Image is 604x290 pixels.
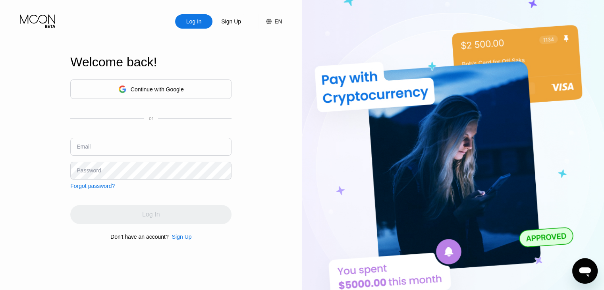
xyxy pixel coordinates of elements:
div: Sign Up [172,234,192,240]
div: Sign Up [220,17,242,25]
div: or [149,116,153,121]
div: Forgot password? [70,183,115,189]
div: Continue with Google [70,79,232,99]
div: EN [258,14,282,29]
div: Log In [175,14,212,29]
div: Log In [185,17,203,25]
div: Continue with Google [131,86,184,93]
div: Sign Up [169,234,192,240]
div: Sign Up [212,14,250,29]
div: Welcome back! [70,55,232,70]
div: EN [274,18,282,25]
div: Don't have an account? [110,234,169,240]
iframe: Button to launch messaging window [572,258,598,284]
div: Email [77,143,91,150]
div: Password [77,167,101,174]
